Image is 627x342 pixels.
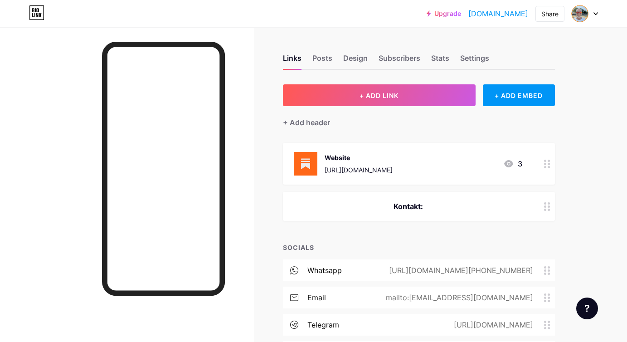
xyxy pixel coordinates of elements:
[374,265,544,276] div: [URL][DOMAIN_NAME][PHONE_NUMBER]
[325,165,393,175] div: [URL][DOMAIN_NAME]
[283,84,476,106] button: + ADD LINK
[371,292,544,303] div: mailto:[EMAIL_ADDRESS][DOMAIN_NAME]
[503,158,522,169] div: 3
[283,117,330,128] div: + Add header
[460,53,489,69] div: Settings
[325,153,393,162] div: Website
[294,201,522,212] div: Kontakt:
[312,53,332,69] div: Posts
[483,84,555,106] div: + ADD EMBED
[379,53,420,69] div: Subscribers
[283,53,301,69] div: Links
[541,9,559,19] div: Share
[283,243,555,252] div: SOCIALS
[307,265,342,276] div: whatsapp
[439,319,544,330] div: [URL][DOMAIN_NAME]
[431,53,449,69] div: Stats
[360,92,399,99] span: + ADD LINK
[427,10,461,17] a: Upgrade
[294,152,317,176] img: Website
[571,5,588,22] img: fritzplonus
[343,53,368,69] div: Design
[307,292,326,303] div: email
[307,319,339,330] div: telegram
[468,8,528,19] a: [DOMAIN_NAME]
